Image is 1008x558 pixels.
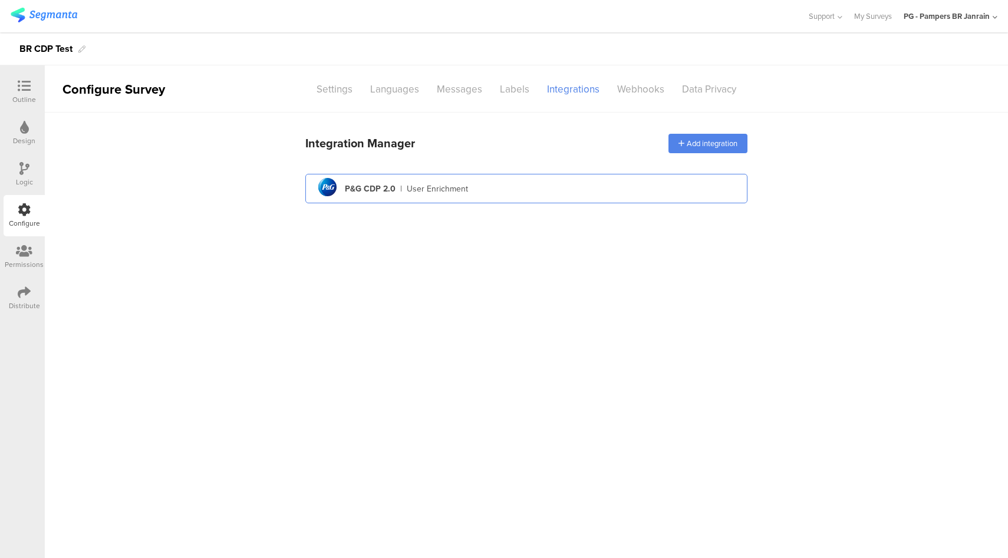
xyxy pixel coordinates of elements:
div: Messages [428,79,491,100]
div: Labels [491,79,538,100]
div: Design [13,136,35,146]
div: Settings [308,79,361,100]
img: segmanta logo [11,8,77,22]
div: | [400,183,402,195]
div: User Enrichment [407,183,468,195]
div: P&G CDP 2.0 [345,183,396,195]
div: Configure [9,218,40,229]
div: Add integration [668,134,747,153]
div: Outline [12,94,36,105]
div: PG - Pampers BR Janrain [904,11,990,22]
div: BR CDP Test [19,39,73,58]
div: Data Privacy [673,79,745,100]
div: Distribute [9,301,40,311]
div: Languages [361,79,428,100]
div: Webhooks [608,79,673,100]
div: Integrations [538,79,608,100]
div: Configure Survey [45,80,180,99]
div: Integration Manager [305,134,415,152]
div: Logic [16,177,33,187]
span: Support [809,11,835,22]
div: Permissions [5,259,44,270]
